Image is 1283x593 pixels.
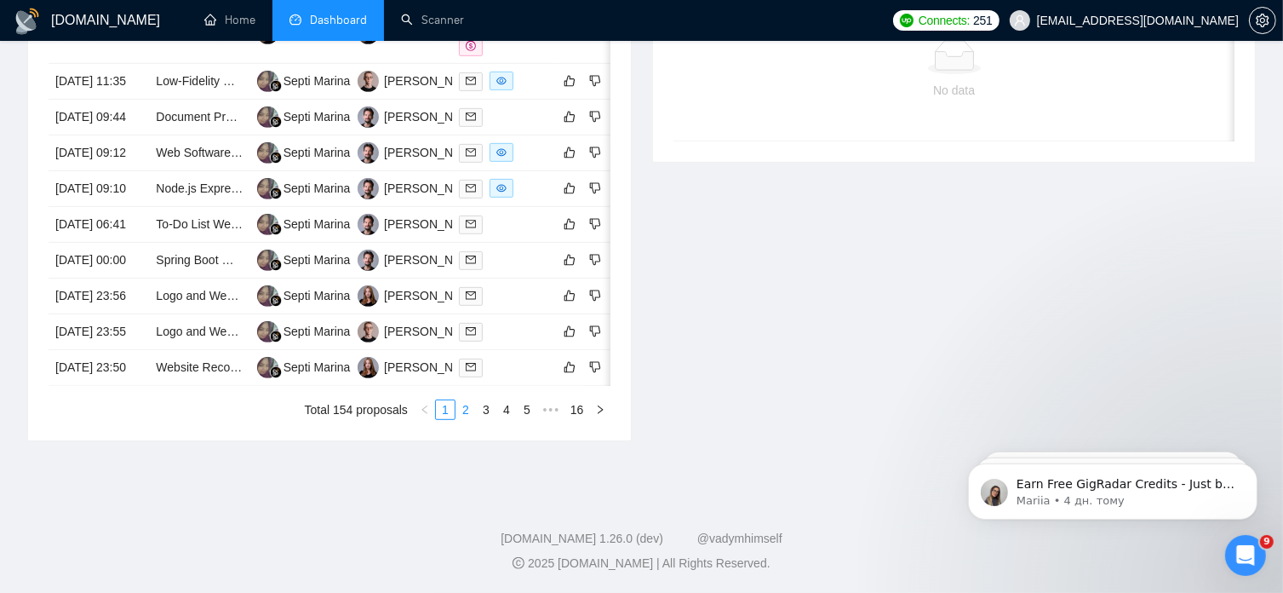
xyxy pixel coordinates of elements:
[358,252,482,266] a: RV[PERSON_NAME]
[496,400,517,420] li: 4
[284,322,351,341] div: Septi Marina
[284,72,351,90] div: Septi Marina
[564,325,576,338] span: like
[358,321,379,343] img: VG
[697,532,782,545] a: @vadymhimself
[595,405,605,415] span: right
[358,109,482,123] a: RV[PERSON_NAME]
[49,350,149,386] td: [DATE] 23:50
[589,253,601,267] span: dislike
[585,178,605,199] button: dislike
[358,324,482,337] a: VG[PERSON_NAME]
[590,400,610,420] button: right
[156,325,350,338] a: Logo and Web Page Design Needed
[49,243,149,279] td: [DATE] 00:00
[257,216,351,230] a: SMSepti Marina
[358,142,379,164] img: RV
[358,107,379,128] img: RV
[559,142,580,163] button: like
[466,76,476,86] span: mail
[564,74,576,88] span: like
[513,557,524,569] span: copyright
[476,400,496,420] li: 3
[565,400,589,419] a: 16
[49,100,149,135] td: [DATE] 09:44
[585,321,605,342] button: dislike
[466,362,476,372] span: mail
[270,259,282,271] img: gigradar-bm.png
[537,400,564,420] li: Next 5 Pages
[156,289,350,302] a: Logo and Web Page Design Needed
[14,8,41,35] img: logo
[384,358,482,377] div: [PERSON_NAME]
[284,107,351,126] div: Septi Marina
[49,135,149,171] td: [DATE] 09:12
[384,143,482,162] div: [PERSON_NAME]
[358,145,482,158] a: RV[PERSON_NAME]
[270,366,282,378] img: gigradar-bm.png
[559,285,580,306] button: like
[358,250,379,271] img: RV
[257,360,351,373] a: SMSepti Marina
[384,72,482,90] div: [PERSON_NAME]
[384,107,482,126] div: [PERSON_NAME]
[257,214,278,235] img: SM
[204,13,255,27] a: homeHome
[149,350,249,386] td: Website Recovery Assistance Needed
[436,400,455,419] a: 1
[358,178,379,199] img: RV
[435,400,455,420] li: 1
[156,146,480,159] a: Web Software Developer for Real Estate Mapping Application
[284,358,351,377] div: Septi Marina
[358,288,482,302] a: TB[PERSON_NAME]
[455,400,476,420] li: 2
[270,152,282,164] img: gigradar-bm.png
[358,181,482,194] a: RV[PERSON_NAME]
[284,143,351,162] div: Septi Marina
[496,76,507,86] span: eye
[518,400,536,419] a: 5
[384,215,482,233] div: [PERSON_NAME]
[149,314,249,350] td: Logo and Web Page Design Needed
[559,321,580,342] button: like
[589,181,601,195] span: dislike
[564,181,576,195] span: like
[1249,7,1276,34] button: setting
[14,555,1269,573] div: 2025 [DOMAIN_NAME] | All Rights Reserved.
[149,100,249,135] td: Document Processing Workflow Website Development
[270,80,282,92] img: gigradar-bm.png
[559,250,580,270] button: like
[590,400,610,420] li: Next Page
[466,219,476,229] span: mail
[466,255,476,265] span: mail
[496,183,507,193] span: eye
[384,250,482,269] div: [PERSON_NAME]
[585,214,605,234] button: dislike
[564,253,576,267] span: like
[1250,14,1275,27] span: setting
[270,116,282,128] img: gigradar-bm.png
[284,250,351,269] div: Septi Marina
[156,217,371,231] a: To-Do List Web Application Development
[919,11,970,30] span: Connects:
[289,14,301,26] span: dashboard
[1225,535,1266,576] iframe: Intercom live chat
[415,400,435,420] li: Previous Page
[257,252,351,266] a: SMSepti Marina
[49,64,149,100] td: [DATE] 11:35
[585,250,605,270] button: dislike
[358,357,379,378] img: TB
[358,71,379,92] img: VG
[501,532,663,545] a: [DOMAIN_NAME] 1.26.0 (dev)
[589,146,601,159] span: dislike
[257,285,278,307] img: SM
[564,110,576,124] span: like
[420,405,430,415] span: left
[401,13,464,27] a: searchScanner
[270,187,282,199] img: gigradar-bm.png
[589,110,601,124] span: dislike
[257,178,278,199] img: SM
